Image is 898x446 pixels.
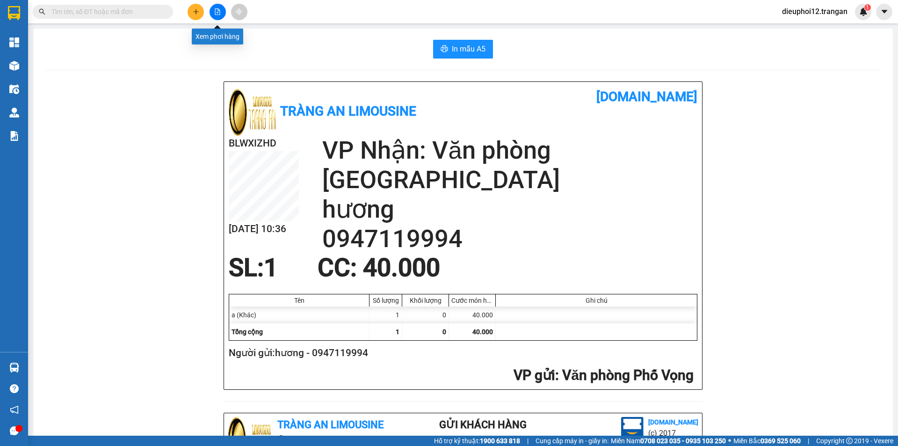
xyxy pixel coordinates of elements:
[480,437,520,445] strong: 1900 633 818
[322,136,697,195] h2: VP Nhận: Văn phòng [GEOGRAPHIC_DATA]
[9,108,19,117] img: warehouse-icon
[527,436,529,446] span: |
[452,43,485,55] span: In mẫu A5
[866,4,869,11] span: 1
[214,8,221,15] span: file-add
[8,6,20,20] img: logo-vxr
[9,363,19,373] img: warehouse-icon
[433,40,493,58] button: printerIn mẫu A5
[51,7,162,17] input: Tìm tên, số ĐT hoặc mã đơn
[472,328,493,336] span: 40.000
[229,366,694,385] h2: : Văn phòng Phố Vọng
[405,297,446,304] div: Khối lượng
[439,419,527,431] b: Gửi khách hàng
[9,37,19,47] img: dashboard-icon
[596,89,697,104] b: [DOMAIN_NAME]
[880,7,889,16] span: caret-down
[621,417,644,439] img: logo.jpg
[372,297,399,304] div: Số lượng
[775,6,855,17] span: dieuphoi12.trangan
[728,439,731,443] span: ⚪️
[229,89,275,136] img: logo.jpg
[396,328,399,336] span: 1
[232,297,367,304] div: Tên
[39,8,45,15] span: search
[280,103,416,119] b: Tràng An Limousine
[229,307,369,323] div: a (Khác)
[322,195,697,224] h2: hương
[193,8,199,15] span: plus
[536,436,608,446] span: Cung cấp máy in - giấy in:
[402,307,449,323] div: 0
[442,328,446,336] span: 0
[210,4,226,20] button: file-add
[369,307,402,323] div: 1
[514,367,555,383] span: VP gửi
[10,405,19,414] span: notification
[229,136,299,151] h2: BLWXIZHD
[277,435,285,443] span: environment
[231,4,247,20] button: aim
[9,61,19,71] img: warehouse-icon
[236,8,242,15] span: aim
[232,328,263,336] span: Tổng cộng
[9,131,19,141] img: solution-icon
[322,224,697,254] h2: 0947119994
[229,221,299,237] h2: [DATE] 10:36
[264,253,278,282] span: 1
[451,297,493,304] div: Cước món hàng
[611,436,726,446] span: Miền Nam
[648,427,698,439] li: (c) 2017
[846,438,853,444] span: copyright
[229,253,264,282] span: SL:
[9,84,19,94] img: warehouse-icon
[864,4,871,11] sup: 1
[277,419,384,431] b: Tràng An Limousine
[229,345,694,361] h2: Người gửi: hương - 0947119994
[449,307,496,323] div: 40.000
[808,436,809,446] span: |
[188,4,204,20] button: plus
[498,297,695,304] div: Ghi chú
[760,437,801,445] strong: 0369 525 060
[859,7,868,16] img: icon-new-feature
[648,418,698,426] b: [DOMAIN_NAME]
[733,436,801,446] span: Miền Bắc
[10,384,19,393] span: question-circle
[312,254,446,282] div: CC : 40.000
[10,426,19,435] span: message
[640,437,726,445] strong: 0708 023 035 - 0935 103 250
[441,45,448,54] span: printer
[876,4,892,20] button: caret-down
[434,436,520,446] span: Hỗ trợ kỹ thuật:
